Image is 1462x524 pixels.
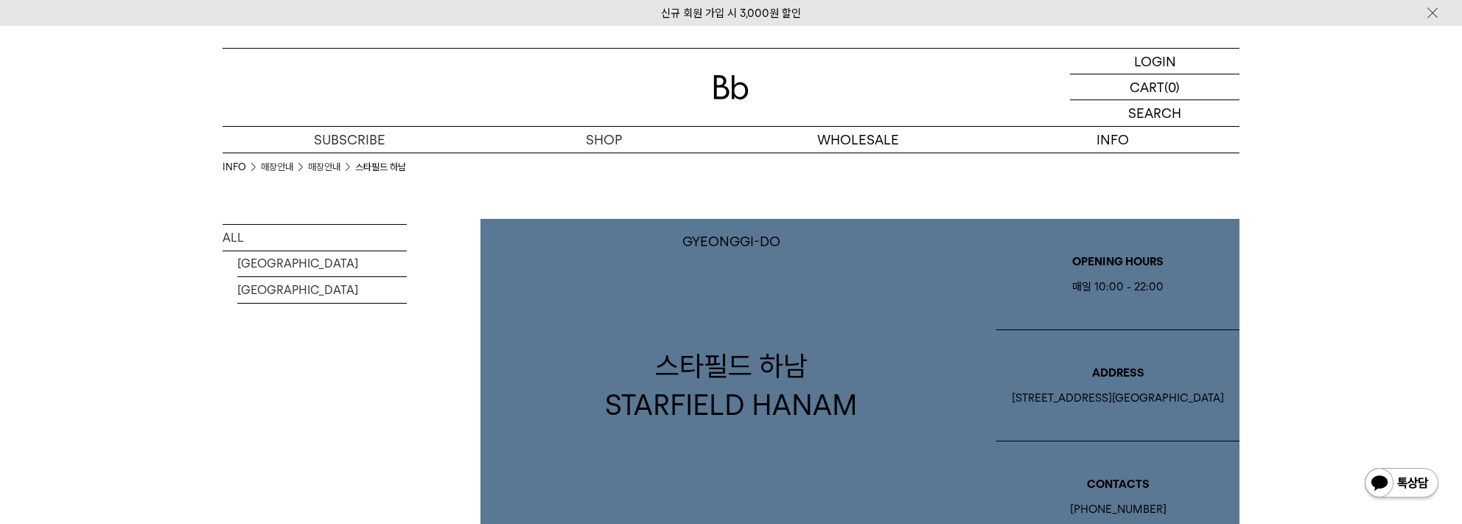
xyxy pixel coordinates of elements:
[237,277,407,303] a: [GEOGRAPHIC_DATA]
[1130,74,1164,99] p: CART
[1164,74,1180,99] p: (0)
[477,127,731,153] a: SHOP
[223,127,477,153] a: SUBSCRIBE
[1128,100,1181,126] p: SEARCH
[996,475,1239,493] p: CONTACTS
[355,160,406,175] li: 스타필드 하남
[996,500,1239,518] div: [PHONE_NUMBER]
[1070,74,1239,100] a: CART (0)
[682,234,780,249] p: GYEONGGI-DO
[996,278,1239,296] div: 매일 10:00 - 22:00
[1070,49,1239,74] a: LOGIN
[223,225,407,251] a: ALL
[308,160,340,175] a: 매장안내
[996,389,1239,407] div: [STREET_ADDRESS][GEOGRAPHIC_DATA]
[996,364,1239,382] p: ADDRESS
[237,251,407,276] a: [GEOGRAPHIC_DATA]
[223,160,261,175] li: INFO
[713,75,749,99] img: 로고
[661,7,801,20] a: 신규 회원 가입 시 3,000원 할인
[731,127,985,153] p: WHOLESALE
[996,253,1239,270] p: OPENING HOURS
[261,160,293,175] a: 매장안내
[605,346,858,385] p: 스타필드 하남
[985,127,1239,153] p: INFO
[1363,467,1440,502] img: 카카오톡 채널 1:1 채팅 버튼
[1134,49,1176,74] p: LOGIN
[605,385,858,425] p: STARFIELD HANAM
